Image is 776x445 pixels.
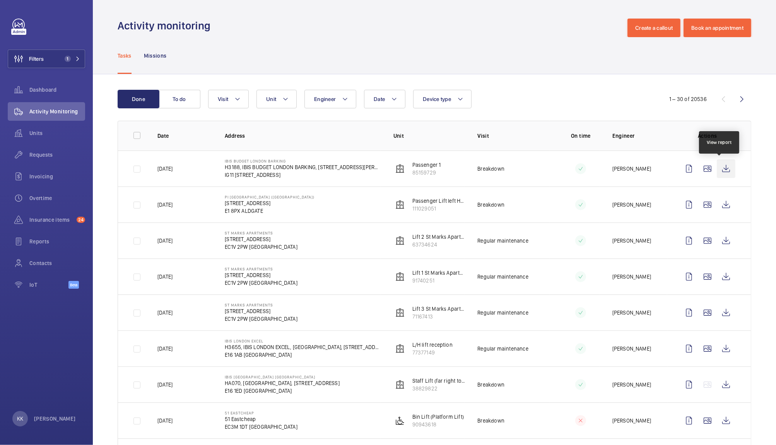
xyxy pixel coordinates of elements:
p: [PERSON_NAME] [612,165,651,173]
p: [DATE] [157,309,173,317]
p: [PERSON_NAME] [612,417,651,424]
h1: Activity monitoring [118,19,215,33]
button: Device type [413,90,472,108]
span: Invoicing [29,173,85,180]
span: Requests [29,151,85,159]
span: Activity Monitoring [29,108,85,115]
span: 1 [65,56,71,62]
p: IBIS BUDGET LONDON BARKING [225,159,381,163]
span: Overtime [29,194,85,202]
span: IoT [29,281,68,289]
p: Breakdown [477,201,504,209]
p: EC1V 2PW [GEOGRAPHIC_DATA] [225,279,297,287]
p: Regular maintenance [477,273,528,281]
p: St Marks Apartments [225,303,297,307]
span: 24 [77,217,85,223]
p: 63734624 [412,241,465,248]
button: Done [118,90,159,108]
div: View report [707,139,732,146]
p: 51 Eastcheap [225,415,297,423]
span: Insurance items [29,216,73,224]
img: elevator.svg [395,272,405,281]
p: KK [17,415,23,423]
p: Lift 1 St Marks Apartments EC1V2PW [412,269,465,277]
p: Breakdown [477,381,504,389]
p: [DATE] [157,345,173,353]
button: Book an appointment [684,19,751,37]
p: Lift 2 St Marks Apartments EC1V2PW [412,233,465,241]
p: EC1V 2PW [GEOGRAPHIC_DATA] [225,315,297,323]
p: [DATE] [157,417,173,424]
p: 90943618 [412,421,464,428]
p: [PERSON_NAME] [612,309,651,317]
button: Unit [256,90,297,108]
p: Missions [144,52,167,60]
p: 51 Eastcheap [225,411,297,415]
button: To do [159,90,200,108]
p: Visit [477,132,549,140]
img: elevator.svg [395,236,405,245]
img: elevator.svg [395,344,405,353]
span: Filters [29,55,44,63]
span: Beta [68,281,79,289]
p: St Marks Apartments [225,231,297,235]
p: 111029051 [412,205,465,212]
p: [PERSON_NAME] [34,415,76,423]
p: [DATE] [157,273,173,281]
p: IG11 [STREET_ADDRESS] [225,171,381,179]
p: [DATE] [157,381,173,389]
p: HA070, [GEOGRAPHIC_DATA], [STREET_ADDRESS] [225,379,340,387]
p: Regular maintenance [477,345,528,353]
p: [STREET_ADDRESS] [225,199,315,207]
p: H3655, IBIS LONDON EXCEL, [GEOGRAPHIC_DATA], [STREET_ADDRESS] [225,343,381,351]
p: E16 1ED [GEOGRAPHIC_DATA] [225,387,340,395]
span: Visit [218,96,228,102]
p: Date [157,132,212,140]
p: EC1V 2PW [GEOGRAPHIC_DATA] [225,243,297,251]
p: [PERSON_NAME] [612,201,651,209]
span: Device type [423,96,451,102]
p: E16 1AB [GEOGRAPHIC_DATA] [225,351,381,359]
p: IBIS LONDON EXCEL [225,339,381,343]
span: Dashboard [29,86,85,94]
p: Bin Lift (Platform Lift) [412,413,464,421]
p: H3188, IBIS BUDGET LONDON BARKING, [STREET_ADDRESS][PERSON_NAME] [225,163,381,171]
button: Filters1 [8,50,85,68]
p: IBIS [GEOGRAPHIC_DATA] [GEOGRAPHIC_DATA] [225,375,340,379]
p: [DATE] [157,165,173,173]
p: Passenger 1 [412,161,441,169]
p: [STREET_ADDRESS] [225,307,297,315]
p: On time [562,132,600,140]
p: [DATE] [157,201,173,209]
p: Engineer [612,132,667,140]
button: Visit [208,90,249,108]
p: 38829822 [412,385,465,392]
p: Breakdown [477,165,504,173]
p: 77377149 [412,349,453,356]
span: Date [374,96,385,102]
button: Date [364,90,405,108]
img: elevator.svg [395,308,405,317]
img: elevator.svg [395,380,405,389]
p: Breakdown [477,417,504,424]
p: Passenger Lift left Hand [412,197,465,205]
p: [PERSON_NAME] [612,381,651,389]
p: E1 8PX ALDGATE [225,207,315,215]
button: Engineer [304,90,356,108]
p: [PERSON_NAME] [612,237,651,245]
p: [DATE] [157,237,173,245]
img: platform_lift.svg [395,416,405,425]
p: Regular maintenance [477,237,528,245]
p: Address [225,132,381,140]
img: elevator.svg [395,164,405,173]
p: [STREET_ADDRESS] [225,235,297,243]
img: elevator.svg [395,200,405,209]
p: [STREET_ADDRESS] [225,271,297,279]
p: Tasks [118,52,132,60]
p: EC3M 1DT [GEOGRAPHIC_DATA] [225,423,297,431]
p: 85159729 [412,169,441,176]
span: Reports [29,238,85,245]
p: [PERSON_NAME] [612,273,651,281]
span: Engineer [314,96,336,102]
p: Lift 3 St Marks Apartments EC1V2PW [412,305,465,313]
